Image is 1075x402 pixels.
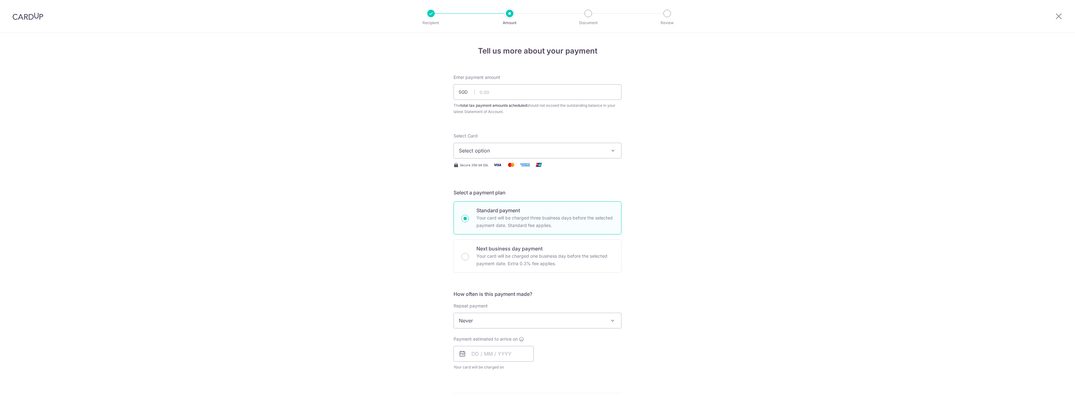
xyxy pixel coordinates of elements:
span: Select option [459,147,605,154]
h4: Tell us more about your payment [454,45,621,57]
span: Payment estimated to arrive on [454,336,518,342]
span: Never [454,313,621,328]
span: Enter payment amount [454,74,500,80]
input: 0.00 [454,84,621,100]
p: Amount [486,20,533,26]
span: Secure 256-bit SSL [460,162,489,167]
img: CardUp [13,13,43,20]
input: DD / MM / YYYY [454,346,534,362]
span: translation missing: en.payables.payment_networks.credit_card.summary.labels.select_card [454,133,478,138]
button: Select option [454,143,621,158]
img: Visa [491,161,504,169]
h5: How often is this payment made? [454,290,621,298]
span: Never [454,313,621,328]
p: Standard payment [476,207,614,214]
p: Review [644,20,690,26]
span: SGD [459,89,475,95]
img: Union Pay [532,161,545,169]
div: The should not exceed the outstanding balance in your latest Statement of Account. [454,102,621,115]
span: Your card will be charged on [454,364,534,370]
label: Repeat payment [454,303,488,309]
img: Mastercard [505,161,517,169]
p: Recipient [408,20,454,26]
p: Your card will be charged three business days before the selected payment date. Standard fee appl... [476,214,614,229]
p: Your card will be charged one business day before the selected payment date. Extra 0.3% fee applies. [476,252,614,267]
h5: Select a payment plan [454,189,621,196]
p: Document [565,20,611,26]
img: American Express [519,161,531,169]
b: total tax payment amounts scheduled [460,103,527,108]
p: Next business day payment [476,245,614,252]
